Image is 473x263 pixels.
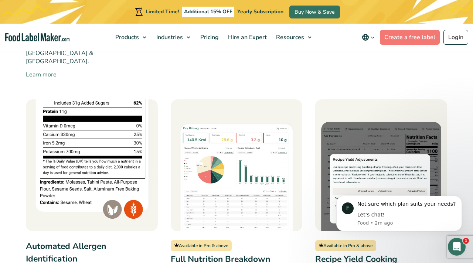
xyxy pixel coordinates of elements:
span: Additional 15% OFF [182,7,234,17]
a: Hire an Expert [224,24,270,51]
a: Login [443,30,468,45]
span: Limited Time! [146,8,179,15]
iframe: Intercom notifications message [325,185,473,243]
span: 1 [463,238,469,244]
a: Resources [272,24,315,51]
span: Yearly Subscription [237,8,283,15]
a: Buy Now & Save [289,6,340,18]
a: Industries [152,24,194,51]
span: Industries [154,33,184,41]
a: Pricing [196,24,222,51]
iframe: Intercom live chat [448,238,466,256]
span: Products [113,33,140,41]
a: Products [111,24,150,51]
span: Resources [274,33,305,41]
a: Learn more [26,70,158,79]
span: Available in Pro & above [171,240,232,251]
a: Create a free label [380,30,440,45]
span: Available in Pro & above [315,240,376,251]
span: Hire an Expert [226,33,268,41]
span: Pricing [198,33,220,41]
